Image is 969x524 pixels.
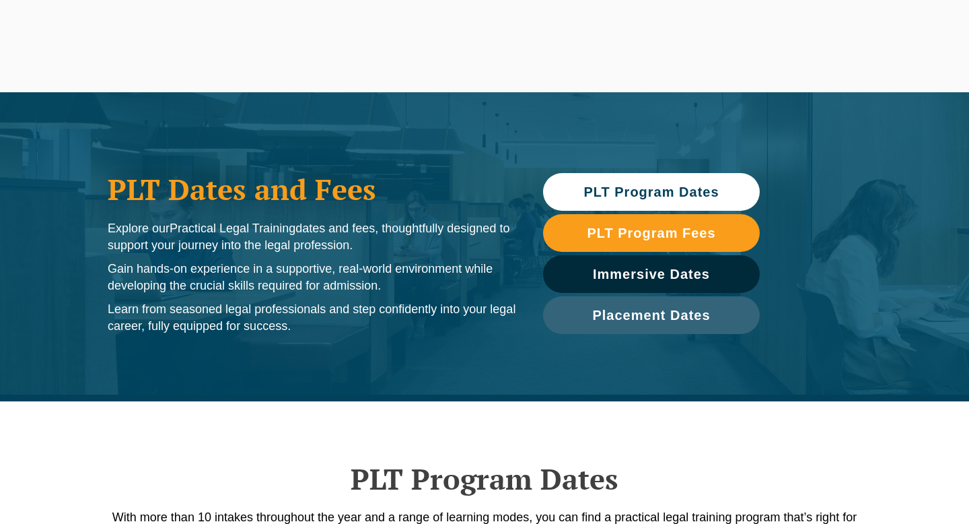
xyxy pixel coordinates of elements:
p: Learn from seasoned legal professionals and step confidently into your legal career, fully equipp... [108,301,516,335]
a: PLT Program Dates [543,173,760,211]
span: Placement Dates [592,308,710,322]
p: Gain hands-on experience in a supportive, real-world environment while developing the crucial ski... [108,261,516,294]
span: PLT Program Dates [583,185,719,199]
h2: PLT Program Dates [101,462,868,496]
p: Explore our dates and fees, thoughtfully designed to support your journey into the legal profession. [108,220,516,254]
a: PLT Program Fees [543,214,760,252]
a: Immersive Dates [543,255,760,293]
span: PLT Program Fees [587,226,715,240]
span: Immersive Dates [593,267,710,281]
span: Practical Legal Training [170,222,295,235]
h1: PLT Dates and Fees [108,172,516,206]
a: Placement Dates [543,296,760,334]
